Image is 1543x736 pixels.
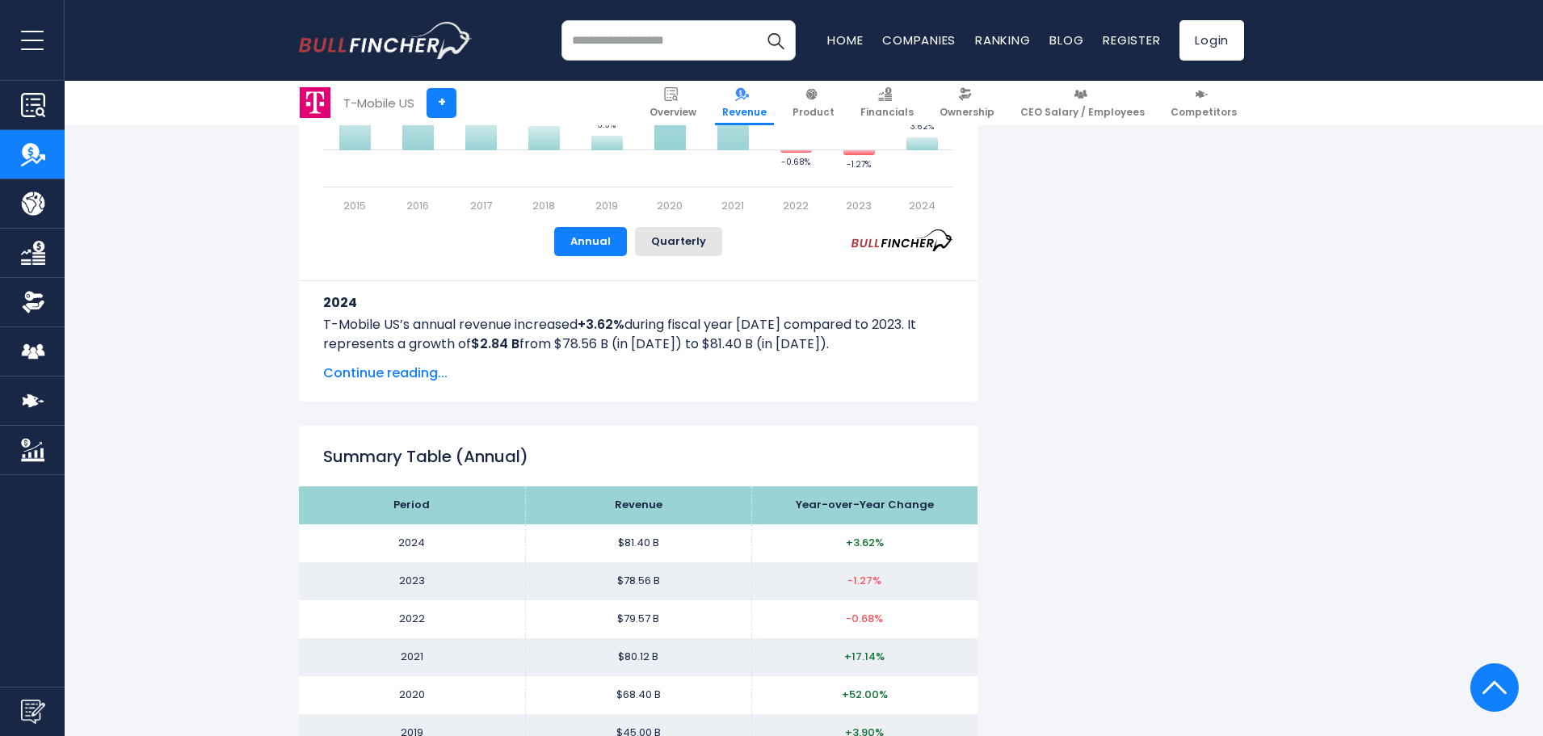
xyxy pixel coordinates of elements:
[1013,81,1152,125] a: CEO Salary / Employees
[751,486,978,524] th: Year-over-Year Change
[635,227,722,256] button: Quarterly
[525,638,751,676] td: $80.12 B
[1049,32,1083,48] a: Blog
[975,32,1030,48] a: Ranking
[427,88,456,118] a: +
[781,156,810,168] text: -0.68%
[578,315,624,334] b: +3.62%
[323,444,953,469] h2: Summary Table (Annual)
[406,198,429,213] text: 2016
[910,120,934,132] text: 3.62%
[1171,106,1237,119] span: Competitors
[299,562,525,600] td: 2023
[715,81,774,125] a: Revenue
[323,315,953,354] p: T-Mobile US’s annual revenue increased during fiscal year [DATE] compared to 2023. It represents ...
[300,87,330,118] img: TMUS logo
[525,676,751,714] td: $68.40 B
[299,638,525,676] td: 2021
[846,611,883,626] span: -0.68%
[525,600,751,638] td: $79.57 B
[882,32,956,48] a: Companies
[847,158,871,170] text: -1.27%
[525,486,751,524] th: Revenue
[783,198,809,213] text: 2022
[323,364,953,383] span: Continue reading...
[785,81,842,125] a: Product
[853,81,921,125] a: Financials
[343,198,366,213] text: 2015
[532,198,555,213] text: 2018
[299,676,525,714] td: 2020
[1020,106,1145,119] span: CEO Salary / Employees
[595,198,618,213] text: 2019
[657,198,683,213] text: 2020
[755,20,796,61] button: Search
[299,600,525,638] td: 2022
[722,106,767,119] span: Revenue
[793,106,835,119] span: Product
[343,94,414,112] div: T-Mobile US
[650,106,696,119] span: Overview
[642,81,704,125] a: Overview
[299,22,473,59] img: bullfincher logo
[470,198,492,213] text: 2017
[932,81,1002,125] a: Ownership
[299,524,525,562] td: 2024
[323,292,953,313] h3: 2024
[525,562,751,600] td: $78.56 B
[847,573,881,588] span: -1.27%
[299,486,525,524] th: Period
[21,290,45,314] img: Ownership
[1103,32,1160,48] a: Register
[842,687,888,702] span: +52.00%
[909,198,935,213] text: 2024
[1163,81,1244,125] a: Competitors
[471,334,519,353] b: $2.84 B
[827,32,863,48] a: Home
[846,535,884,550] span: +3.62%
[525,524,751,562] td: $81.40 B
[1179,20,1244,61] a: Login
[721,198,744,213] text: 2021
[860,106,914,119] span: Financials
[554,227,627,256] button: Annual
[598,119,616,131] text: 3.9%
[846,198,872,213] text: 2023
[299,22,473,59] a: Go to homepage
[940,106,994,119] span: Ownership
[844,649,885,664] span: +17.14%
